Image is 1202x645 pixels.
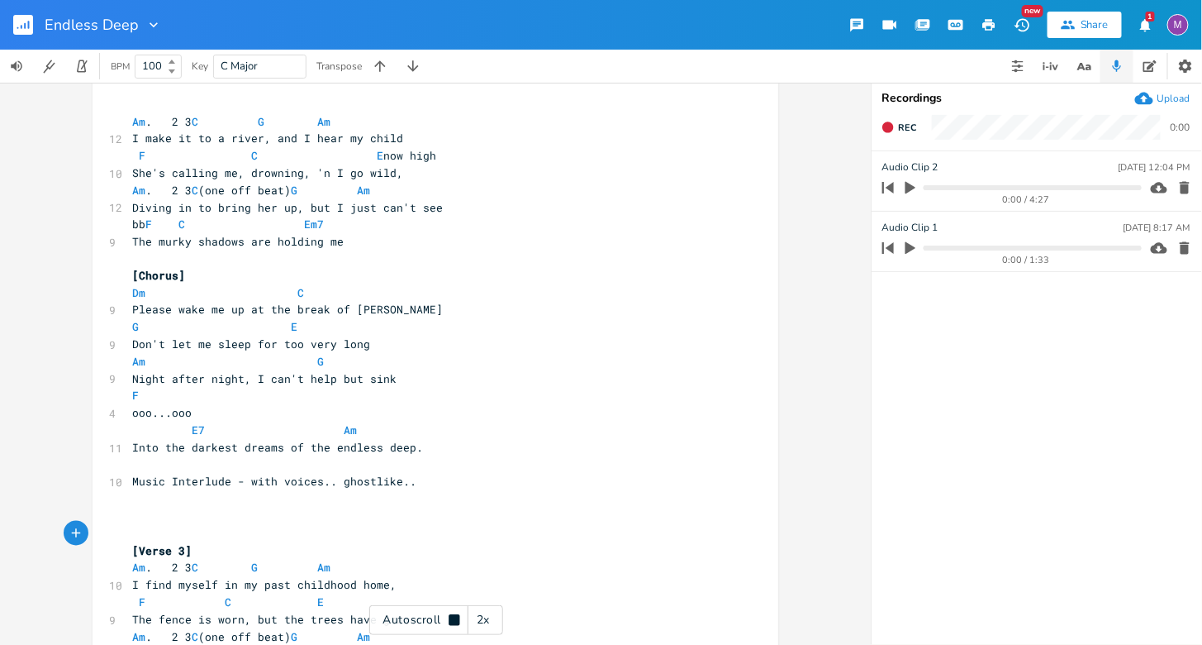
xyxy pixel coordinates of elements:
span: ooo...ooo [132,406,192,421]
span: C [192,114,198,129]
div: 0:00 / 1:33 [910,256,1142,265]
span: Dm [132,286,145,301]
span: . 2 3 (one off beat) [132,630,377,645]
span: I make it to a river, and I hear my child [132,131,403,146]
span: Am [317,561,330,576]
span: Don't let me sleep for too very long [132,337,370,352]
span: . 2 3 [132,114,337,129]
span: Am [132,114,145,129]
span: F [139,148,145,163]
span: Am [132,355,145,370]
span: E [291,320,297,335]
span: C Major [221,59,258,74]
div: New [1022,5,1043,17]
div: Recordings [881,93,1192,104]
span: Night after night, I can't help but sink [132,372,397,387]
div: Autoscroll [369,605,503,635]
div: melindameshad [1167,14,1189,36]
span: Am [132,561,145,576]
span: E [317,595,324,610]
button: Upload [1135,89,1190,107]
span: G [132,320,139,335]
button: 1 [1128,10,1162,40]
span: The fence is worn, but the trees have grown [132,613,416,628]
span: Audio Clip 1 [881,220,938,236]
div: 0:00 [1171,122,1190,132]
span: Endless Deep [45,17,139,32]
button: M [1167,6,1189,44]
span: The murky shadows are holding me [132,234,344,249]
div: Key [192,61,208,71]
span: Am [132,183,145,198]
span: . 2 3 (one off beat) [132,183,377,198]
span: F [145,217,152,232]
span: C [192,561,198,576]
span: G [291,183,297,198]
span: I find myself in my past childhood home, [132,578,397,593]
span: C [251,148,258,163]
span: Rec [898,122,916,134]
span: C [192,183,198,198]
span: Am [344,423,357,438]
div: 1 [1146,12,1155,21]
span: G [258,114,264,129]
div: Share [1081,17,1109,32]
span: G [317,355,324,370]
span: C [178,217,185,232]
span: Into the darkest dreams of the endless deep. [132,441,423,456]
div: Transpose [316,61,362,71]
span: Em7 [304,217,324,232]
span: Am [357,183,370,198]
span: . 2 3 [132,561,337,576]
span: Audio Clip 2 [881,160,938,175]
span: Please wake me up at the break of [PERSON_NAME] [132,303,443,318]
button: Rec [875,114,923,141]
div: [DATE] 12:04 PM [1119,163,1190,172]
span: C [192,630,198,645]
span: Diving in to bring her up, but I just can't see [132,200,443,215]
span: E7 [192,423,205,438]
div: Upload [1157,92,1190,105]
span: She's calling me, drowning, 'n I go wild, [132,165,403,180]
div: 2x [468,605,498,635]
div: [DATE] 8:17 AM [1124,223,1190,232]
span: [Verse 3] [132,544,192,559]
span: C [297,286,304,301]
div: BPM [111,62,130,71]
button: Share [1048,12,1122,38]
button: New [1005,10,1038,40]
span: Am [357,630,370,645]
span: [Chorus] [132,269,185,284]
span: Music Interlude - with voices.. ghostlike.. [132,475,416,490]
span: F [139,595,145,610]
span: now high [132,148,436,163]
span: G [251,561,258,576]
div: 0:00 / 4:27 [910,195,1142,204]
span: bb [132,217,324,232]
span: F [132,389,139,404]
span: Am [132,630,145,645]
span: G [291,630,297,645]
span: Am [317,114,330,129]
span: C [225,595,231,610]
span: E [377,148,383,163]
